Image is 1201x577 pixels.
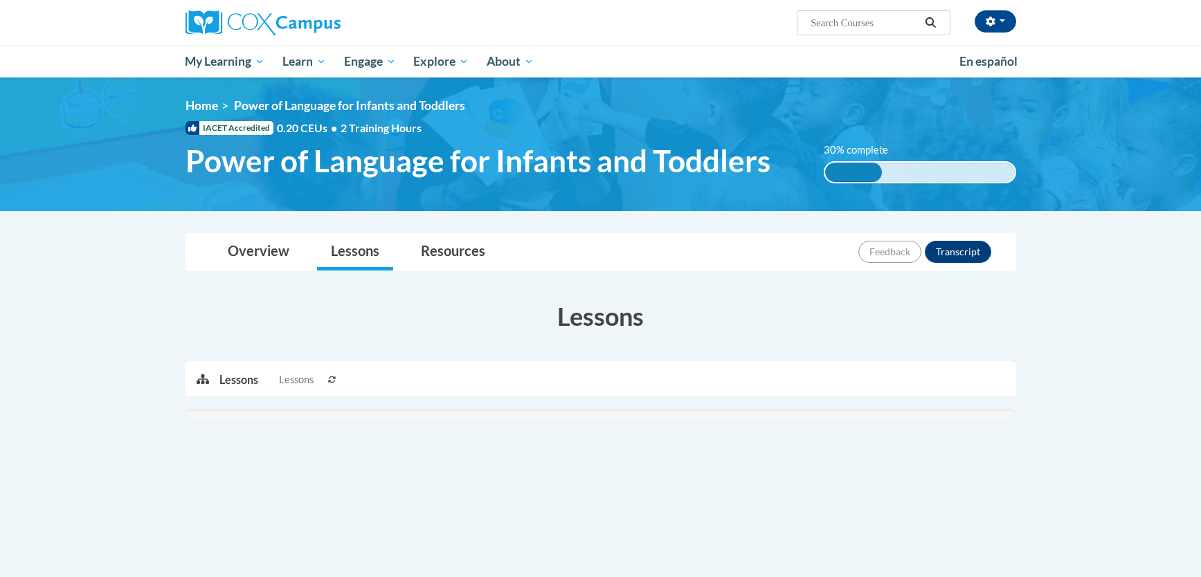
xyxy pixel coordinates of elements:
[404,46,478,77] a: Explore
[920,15,941,31] button: Search
[959,54,1018,68] span: En español
[341,121,422,134] span: 2 Training Hours
[331,121,337,134] span: •
[335,46,405,77] a: Engage
[478,46,543,77] a: About
[824,143,903,158] label: 30% complete
[214,234,303,271] a: Overview
[219,372,258,387] p: Lessons
[950,47,1027,76] a: En español
[177,46,274,77] a: My Learning
[277,120,341,136] span: 0.20 CEUs
[317,234,393,271] a: Lessons
[186,299,1016,333] h3: Lessons
[279,372,314,387] span: Lessons
[186,10,341,35] img: Cox Campus
[925,241,991,263] button: Transcript
[234,98,465,113] span: Power of Language for Infants and Toddlers
[165,46,1037,77] div: Main menu
[407,234,499,271] a: Resources
[825,163,882,182] div: 30% complete
[273,46,335,77] a: Learn
[282,53,326,70] span: Learn
[487,53,534,70] span: About
[186,143,770,179] span: Power of Language for Infants and Toddlers
[975,10,1016,33] button: Account Settings
[186,98,218,113] a: Home
[186,121,273,135] span: IACET Accredited
[186,10,449,35] a: Cox Campus
[185,53,264,70] span: My Learning
[858,241,921,263] button: Feedback
[344,53,396,70] span: Engage
[413,53,469,70] span: Explore
[809,15,920,31] input: Search Courses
